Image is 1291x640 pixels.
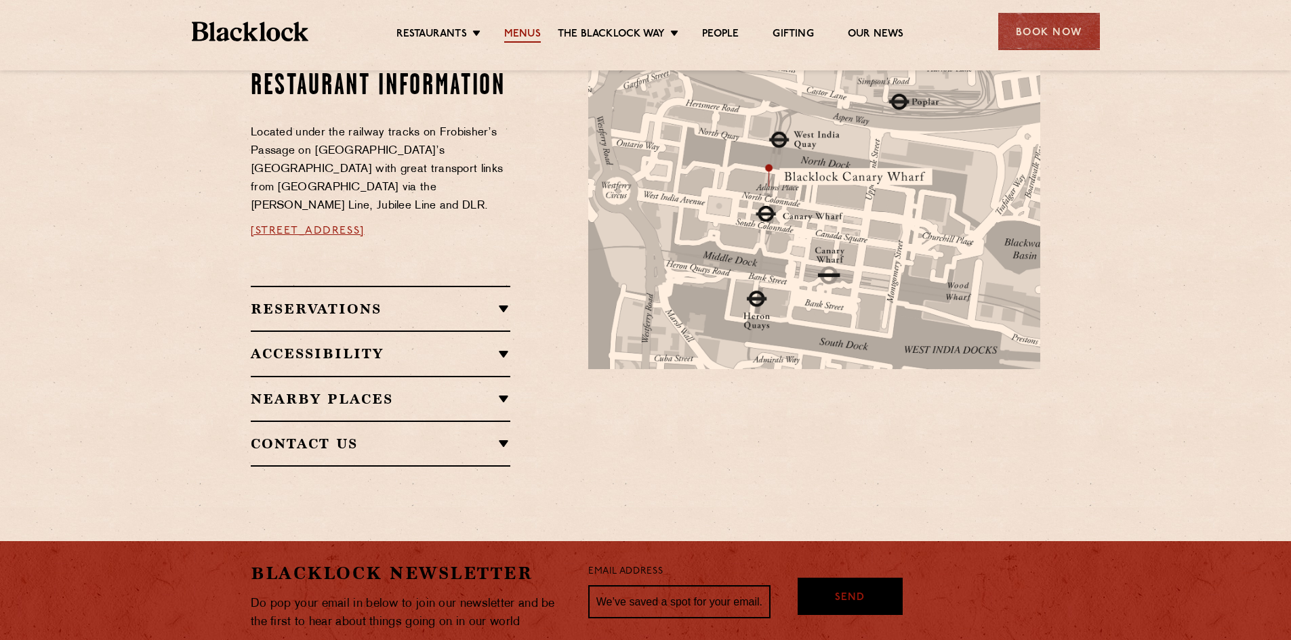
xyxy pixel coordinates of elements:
label: Email Address [588,564,663,580]
h2: Nearby Places [251,391,510,407]
h2: Contact Us [251,435,510,452]
h2: Blacklock Newsletter [251,561,568,585]
p: Do pop your email in below to join our newsletter and be the first to hear about things going on ... [251,595,568,631]
span: Send [835,591,865,606]
a: The Blacklock Way [558,28,665,43]
a: Menus [504,28,541,43]
div: Book Now [998,13,1100,50]
h2: Reservations [251,301,510,317]
a: [STREET_ADDRESS] [251,226,365,236]
span: Located under the railway tracks on Frobisher’s Passage on [GEOGRAPHIC_DATA]’s [GEOGRAPHIC_DATA] ... [251,127,503,211]
h2: Restaurant Information [251,70,510,104]
a: Gifting [773,28,813,43]
img: svg%3E [895,341,1084,467]
img: BL_Textured_Logo-footer-cropped.svg [192,22,309,41]
a: Our News [848,28,904,43]
h2: Accessibility [251,345,510,362]
a: Restaurants [396,28,467,43]
a: People [702,28,739,43]
input: We’ve saved a spot for your email... [588,585,771,619]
